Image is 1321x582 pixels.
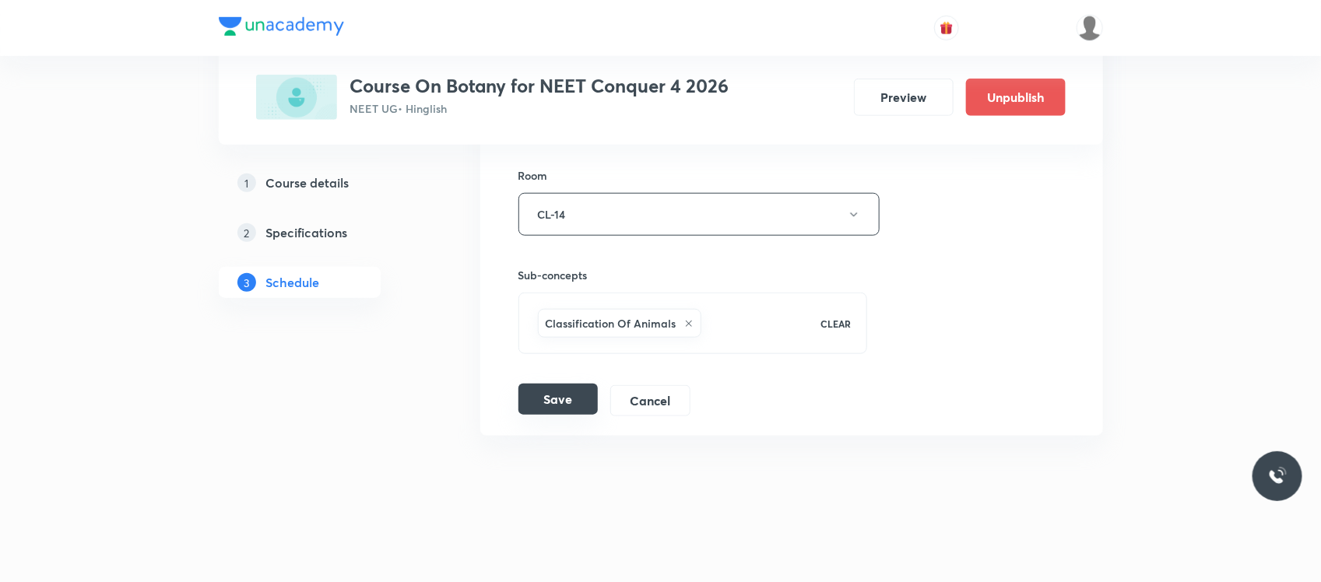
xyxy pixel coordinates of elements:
[966,79,1066,116] button: Unpublish
[1268,467,1287,486] img: ttu
[350,75,729,97] h3: Course On Botany for NEET Conquer 4 2026
[219,17,344,36] img: Company Logo
[237,174,256,192] p: 1
[256,75,337,120] img: AEB38CCB-9568-48C0-A13D-1119BBDAA495_plus.png
[518,267,868,283] h6: Sub-concepts
[518,167,548,184] h6: Room
[934,16,959,40] button: avatar
[237,273,256,292] p: 3
[219,217,430,248] a: 2Specifications
[350,100,729,117] p: NEET UG • Hinglish
[546,315,676,331] h6: Classification Of Animals
[518,193,880,236] button: CL-14
[265,273,319,292] h5: Schedule
[820,317,851,331] p: CLEAR
[518,384,598,415] button: Save
[265,174,349,192] h5: Course details
[854,79,954,116] button: Preview
[237,223,256,242] p: 2
[219,17,344,40] a: Company Logo
[610,385,690,416] button: Cancel
[1077,15,1103,41] img: Dipti
[219,167,430,198] a: 1Course details
[940,21,954,35] img: avatar
[265,223,347,242] h5: Specifications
